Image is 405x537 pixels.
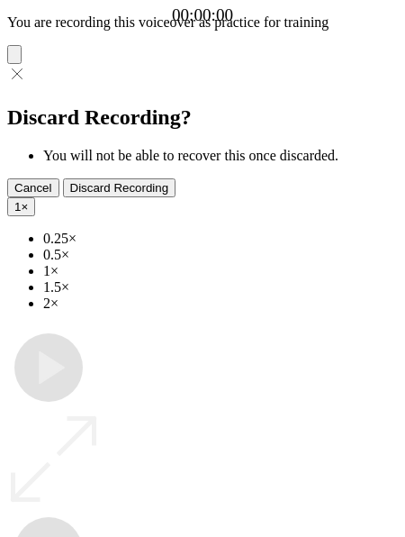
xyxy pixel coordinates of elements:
li: 0.25× [43,231,398,247]
button: 1× [7,197,35,216]
a: 00:00:00 [172,5,233,25]
span: 1 [14,200,21,214]
h2: Discard Recording? [7,105,398,130]
li: 1× [43,263,398,279]
li: You will not be able to recover this once discarded. [43,148,398,164]
p: You are recording this voiceover as practice for training [7,14,398,31]
button: Discard Recording [63,178,176,197]
button: Cancel [7,178,59,197]
li: 0.5× [43,247,398,263]
li: 1.5× [43,279,398,296]
li: 2× [43,296,398,312]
